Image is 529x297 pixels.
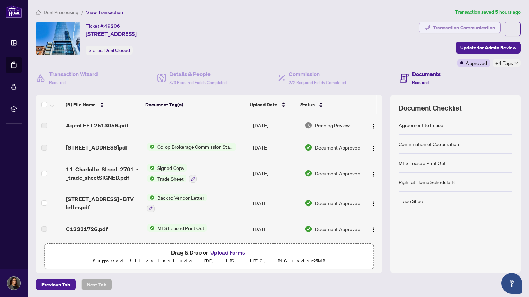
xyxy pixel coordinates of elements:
[169,70,227,78] h4: Details & People
[155,143,236,151] span: Co-op Brokerage Commission Statement
[501,273,522,294] button: Open asap
[250,136,302,159] td: [DATE]
[368,198,379,209] button: Logo
[250,114,302,136] td: [DATE]
[305,199,312,207] img: Document Status
[399,159,446,167] div: MLS Leased Print Out
[250,218,302,240] td: [DATE]
[66,165,141,182] span: 11_Charlotte_Street_2701_-_trade_sheetSIGNED.pdf
[49,70,98,78] h4: Transaction Wizard
[7,277,20,290] img: Profile Icon
[104,23,120,29] span: 49206
[147,164,197,183] button: Status IconSigned CopyStatus IconTrade Sheet
[49,80,66,85] span: Required
[66,121,128,130] span: Agent EFT 2513056.pdf
[86,22,120,30] div: Ticket #:
[86,9,123,16] span: View Transaction
[155,224,207,232] span: MLS Leased Print Out
[81,8,83,16] li: /
[399,121,443,129] div: Agreement to Lease
[371,227,377,232] img: Logo
[66,195,141,211] span: [STREET_ADDRESS] - BTV letter.pdf
[250,159,302,188] td: [DATE]
[147,194,207,212] button: Status IconBack to Vendor Letter
[289,80,346,85] span: 2/2 Required Fields Completed
[466,59,487,67] span: Approved
[433,22,495,33] div: Transaction Communication
[66,143,128,152] span: [STREET_ADDRESS]pdf
[315,225,360,233] span: Document Approved
[412,80,429,85] span: Required
[289,70,346,78] h4: Commission
[66,225,108,233] span: C12331726.pdf
[208,248,247,257] button: Upload Forms
[147,175,155,182] img: Status Icon
[371,146,377,151] img: Logo
[368,168,379,179] button: Logo
[155,175,186,182] span: Trade Sheet
[300,101,315,108] span: Status
[66,101,96,108] span: (9) File Name
[305,144,312,151] img: Document Status
[250,101,277,108] span: Upload Date
[455,8,521,16] article: Transaction saved 5 hours ago
[368,120,379,131] button: Logo
[315,122,350,129] span: Pending Review
[368,223,379,234] button: Logo
[86,30,137,38] span: [STREET_ADDRESS]
[63,95,143,114] th: (9) File Name
[371,201,377,207] img: Logo
[171,248,247,257] span: Drag & Drop or
[412,70,441,78] h4: Documents
[315,144,360,151] span: Document Approved
[147,224,207,232] button: Status IconMLS Leased Print Out
[147,224,155,232] img: Status Icon
[305,122,312,129] img: Document Status
[45,244,373,269] span: Drag & Drop orUpload FormsSupported files include .PDF, .JPG, .JPEG, .PNG under25MB
[147,194,155,201] img: Status Icon
[86,46,133,55] div: Status:
[495,59,513,67] span: +4 Tags
[169,80,227,85] span: 3/3 Required Fields Completed
[6,5,22,18] img: logo
[399,197,425,205] div: Trade Sheet
[399,103,462,113] span: Document Checklist
[142,95,247,114] th: Document Tag(s)
[250,188,302,218] td: [DATE]
[298,95,359,114] th: Status
[147,143,155,151] img: Status Icon
[419,22,501,33] button: Transaction Communication
[399,140,459,148] div: Confirmation of Cooperation
[44,9,78,16] span: Deal Processing
[49,257,369,265] p: Supported files include .PDF, .JPG, .JPEG, .PNG under 25 MB
[147,164,155,172] img: Status Icon
[315,170,360,177] span: Document Approved
[250,240,302,270] td: [DATE]
[104,47,130,54] span: Deal Closed
[247,95,298,114] th: Upload Date
[155,194,207,201] span: Back to Vendor Letter
[368,142,379,153] button: Logo
[36,22,80,55] img: IMG-C12331726_1.jpg
[460,42,516,53] span: Update for Admin Review
[36,10,41,15] span: home
[371,172,377,177] img: Logo
[456,42,521,54] button: Update for Admin Review
[399,178,455,186] div: Right at Home Schedule B
[41,279,70,290] span: Previous Tab
[305,225,312,233] img: Document Status
[514,61,518,65] span: down
[371,124,377,129] img: Logo
[305,170,312,177] img: Document Status
[147,143,236,151] button: Status IconCo-op Brokerage Commission Statement
[510,27,515,31] span: ellipsis
[155,164,187,172] span: Signed Copy
[315,199,360,207] span: Document Approved
[36,279,76,290] button: Previous Tab
[81,279,112,290] button: Next Tab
